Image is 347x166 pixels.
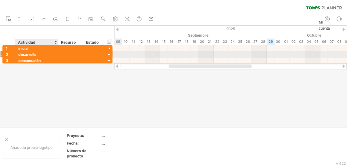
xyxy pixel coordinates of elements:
[315,39,319,44] font: 05
[102,149,105,153] font: ....
[168,39,175,45] div: Martes, 16 de septiembre de 2025
[114,39,122,45] div: Martes, 9 de septiembre de 2025
[160,39,168,45] div: Lunes, 15 de septiembre de 2025
[11,145,53,150] font: Añade tu propio logotipo
[223,39,227,44] font: 23
[215,39,220,44] font: 22
[139,39,143,44] font: 12
[221,39,229,45] div: Martes, 23 de septiembre de 2025
[214,39,221,45] div: Lunes, 22 de septiembre de 2025
[284,39,288,44] font: 01
[229,39,237,45] div: Miércoles, 24 de septiembre de 2025
[198,39,206,45] div: Sábado, 20 de septiembre de 2025
[102,141,105,146] font: ....
[122,39,130,45] div: Miércoles, 10 de septiembre de 2025
[330,39,334,44] font: 07
[244,39,252,45] div: Viernes, 26 de septiembre de 2025
[307,39,311,44] font: 04
[178,39,181,44] font: 17
[67,149,86,158] font: Número de proyecto
[153,39,160,45] div: Domingo, 14 de septiembre de 2025
[102,133,105,138] font: ....
[299,39,304,44] font: 03
[231,39,235,44] font: 24
[170,39,174,44] font: 16
[324,15,332,23] a: mi cuenta
[200,39,204,44] font: 20
[292,39,296,44] font: 02
[18,58,41,63] font: consecución
[132,39,135,44] font: 11
[6,58,8,63] font: 3
[18,40,35,45] font: Actividad
[185,39,189,44] font: 18
[298,39,305,45] div: Viernes, 3 de octubre de 2025
[261,39,266,44] font: 28
[145,39,153,45] div: Sábado, 13 de septiembre de 2025
[336,39,343,45] div: Miércoles, 8 de octubre de 2025
[267,39,275,45] div: Lunes, 29 de septiembre de 2025
[269,39,273,44] font: 29
[319,20,330,31] font: mi cuenta
[322,39,327,44] font: 06
[305,39,313,45] div: Sábado, 4 de octubre de 2025
[155,39,158,44] font: 14
[208,39,212,44] font: 21
[18,46,28,51] font: inicial
[246,39,250,44] font: 26
[188,33,208,38] font: Septiembre
[67,141,79,146] font: Fecha:
[275,39,282,45] div: Martes, 30 de septiembre de 2025
[6,46,8,51] font: 1
[226,27,235,31] font: 2025
[282,39,290,45] div: Miércoles, 1 de octubre de 2025
[336,161,346,166] font: v 422
[313,39,320,45] div: Domingo, 5 de octubre de 2025
[53,32,282,39] div: Septiembre de 2025
[175,39,183,45] div: Miércoles, 17 de septiembre de 2025
[307,33,322,38] font: Octubre
[147,39,151,44] font: 13
[237,39,244,45] div: Jueves, 25 de septiembre de 2025
[338,39,342,44] font: 08
[206,39,214,45] div: Domingo, 21 de septiembre de 2025
[254,39,258,44] font: 27
[238,39,243,44] font: 25
[130,39,137,45] div: Jueves, 11 de septiembre de 2025
[183,39,191,45] div: Jueves, 18 de septiembre de 2025
[290,39,298,45] div: Jueves, 2 de octubre de 2025
[67,133,84,138] font: Proyecto:
[124,39,128,44] font: 10
[61,40,76,45] font: Recurso
[116,39,121,44] font: 09
[86,40,99,45] font: Estado
[193,39,197,44] font: 19
[18,52,36,57] font: desarrollo
[276,39,280,44] font: 30
[162,39,166,44] font: 15
[320,39,328,45] div: Lunes, 6 de octubre de 2025
[6,52,8,57] font: 2
[328,39,336,45] div: Martes, 7 de octubre de 2025
[191,39,198,45] div: Viernes, 19 de septiembre de 2025
[137,39,145,45] div: Viernes, 12 de septiembre de 2025
[259,39,267,45] div: Domingo, 28 de septiembre de 2025
[252,39,259,45] div: Sábado, 27 de septiembre de 2025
